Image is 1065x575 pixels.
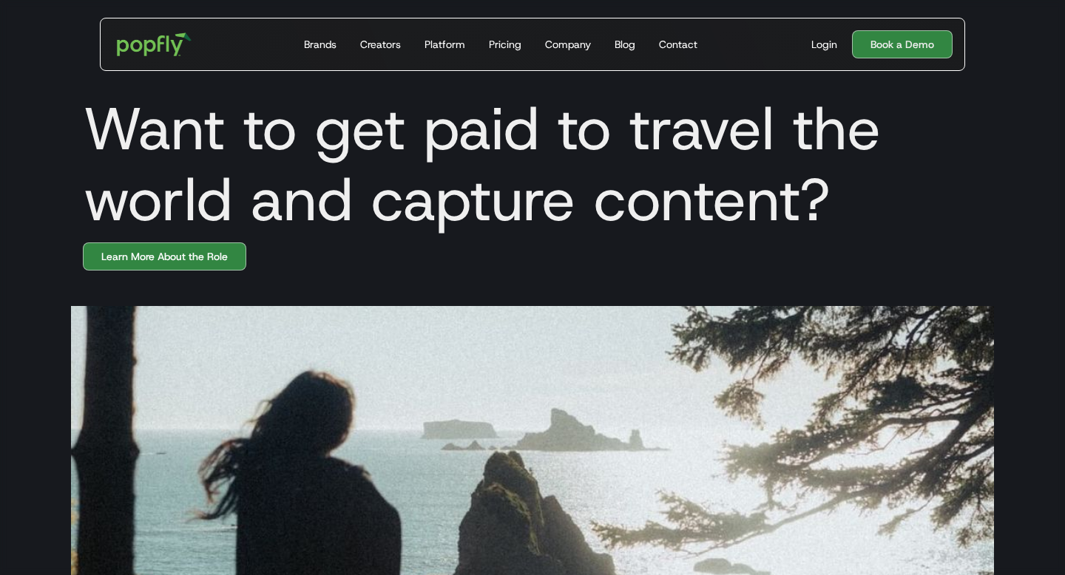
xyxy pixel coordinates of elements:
[298,18,342,70] a: Brands
[811,37,837,52] div: Login
[805,37,843,52] a: Login
[483,18,527,70] a: Pricing
[653,18,703,70] a: Contact
[360,37,401,52] div: Creators
[852,30,953,58] a: Book a Demo
[419,18,471,70] a: Platform
[425,37,465,52] div: Platform
[83,242,246,271] a: Learn More About the Role
[489,37,521,52] div: Pricing
[609,18,641,70] a: Blog
[354,18,407,70] a: Creators
[106,22,202,67] a: home
[659,37,697,52] div: Contact
[539,18,597,70] a: Company
[615,37,635,52] div: Blog
[71,93,994,235] h1: Want to get paid to travel the world and capture content?
[304,37,337,52] div: Brands
[545,37,591,52] div: Company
